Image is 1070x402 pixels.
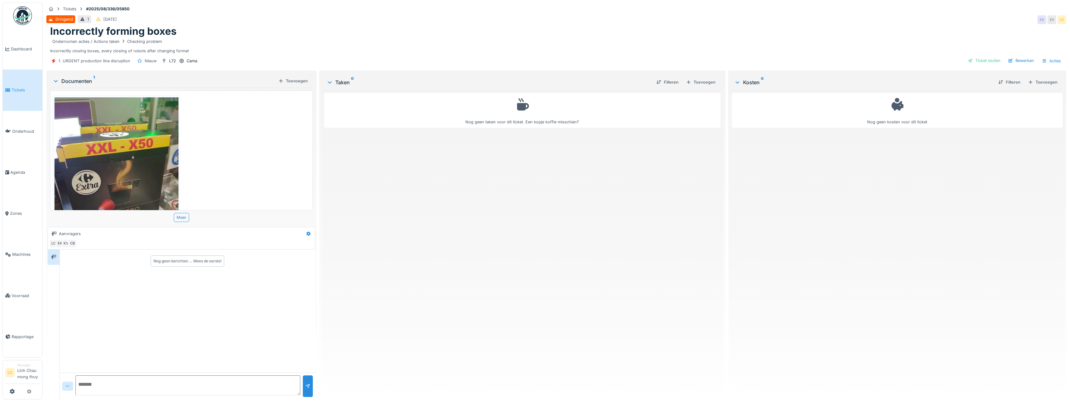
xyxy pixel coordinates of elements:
[734,79,993,86] div: Kosten
[1005,56,1036,65] div: Bewerken
[53,77,276,85] div: Documenten
[996,78,1023,86] div: Filteren
[93,77,95,85] sup: 1
[328,96,716,125] div: Nog geen taken voor dit ticket. Een kopje koffie misschien?
[68,239,77,248] div: CB
[684,78,718,86] div: Toevoegen
[62,239,70,248] div: KV
[1039,56,1064,65] div: Acties
[63,6,76,12] div: Tickets
[169,58,176,64] div: L72
[187,58,197,64] div: Cama
[50,25,177,37] h1: Incorrectly forming boxes
[3,193,42,234] a: Zones
[12,334,40,340] span: Rapportage
[10,210,40,216] span: Zones
[11,46,40,52] span: Dashboard
[327,79,651,86] div: Taken
[12,128,40,134] span: Onderhoud
[10,169,40,175] span: Agenda
[103,16,117,22] div: [DATE]
[1026,78,1060,86] div: Toevoegen
[1047,15,1056,24] div: EK
[174,213,189,222] div: Meer
[12,293,40,299] span: Voorraad
[3,275,42,316] a: Voorraad
[5,363,40,384] a: LC ManagerLinh Chau mong thuy
[55,16,73,22] div: Dringend
[54,97,178,263] img: 0y6skfrby01awlwjpcddjxenm8eh
[13,6,32,25] img: Badge_color-CXgf-gQk.svg
[49,239,58,248] div: LC
[17,363,40,382] li: Linh Chau mong thuy
[3,70,42,111] a: Tickets
[12,251,40,257] span: Machines
[50,38,1062,54] div: Incorrectlly closing boxes, every closing of robots after changing format
[145,58,157,64] div: Nieuw
[3,111,42,152] a: Onderhoud
[3,28,42,70] a: Dashboard
[17,363,40,368] div: Manager
[5,368,15,377] li: LC
[87,16,89,22] div: 1
[276,77,310,85] div: Toevoegen
[153,258,221,264] div: Nog geen berichten … Wees de eerste!
[3,316,42,357] a: Rapportage
[12,87,40,93] span: Tickets
[59,58,130,64] div: 1. URGENT production line disruption
[84,6,132,12] strong: #2025/08/336/05850
[55,239,64,248] div: EK
[351,79,354,86] sup: 0
[1037,15,1046,24] div: EK
[59,231,81,237] div: Aanvragers
[3,234,42,275] a: Machines
[3,152,42,193] a: Agenda
[736,96,1058,125] div: Nog geen kosten voor dit ticket
[965,56,1003,65] div: Ticket sluiten
[654,78,681,86] div: Filteren
[761,79,764,86] sup: 0
[52,39,162,44] div: Ondernomen acties / Actions taken Checking problem
[1057,15,1066,24] div: LC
